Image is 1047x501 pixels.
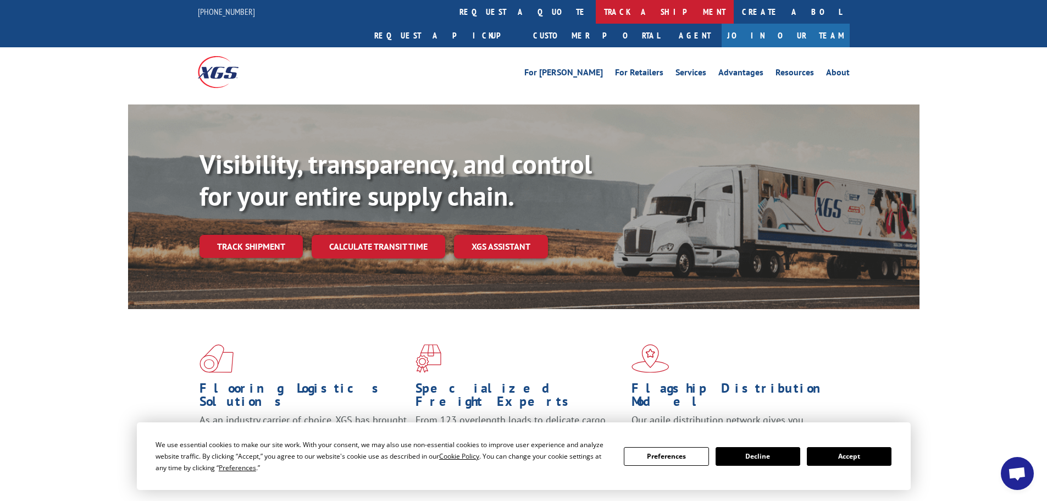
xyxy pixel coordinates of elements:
[219,463,256,472] span: Preferences
[631,382,839,414] h1: Flagship Distribution Model
[722,24,850,47] a: Join Our Team
[200,414,407,453] span: As an industry carrier of choice, XGS has brought innovation and dedication to flooring logistics...
[200,147,592,213] b: Visibility, transparency, and control for your entire supply chain.
[312,235,445,258] a: Calculate transit time
[1001,457,1034,490] a: Open chat
[156,439,611,474] div: We use essential cookies to make our site work. With your consent, we may also use non-essential ...
[198,6,255,17] a: [PHONE_NUMBER]
[200,235,303,258] a: Track shipment
[807,447,891,466] button: Accept
[416,382,623,414] h1: Specialized Freight Experts
[624,447,708,466] button: Preferences
[416,414,623,463] p: From 123 overlength loads to delicate cargo, our experienced staff knows the best way to move you...
[718,68,763,80] a: Advantages
[416,344,441,373] img: xgs-icon-focused-on-flooring-red
[366,24,525,47] a: Request a pickup
[775,68,814,80] a: Resources
[200,344,234,373] img: xgs-icon-total-supply-chain-intelligence-red
[137,422,911,490] div: Cookie Consent Prompt
[454,235,548,258] a: XGS ASSISTANT
[631,414,834,439] span: Our agile distribution network gives you nationwide inventory management on demand.
[826,68,850,80] a: About
[631,344,669,373] img: xgs-icon-flagship-distribution-model-red
[675,68,706,80] a: Services
[200,382,407,414] h1: Flooring Logistics Solutions
[439,452,479,461] span: Cookie Policy
[525,24,668,47] a: Customer Portal
[524,68,603,80] a: For [PERSON_NAME]
[716,447,800,466] button: Decline
[668,24,722,47] a: Agent
[615,68,663,80] a: For Retailers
